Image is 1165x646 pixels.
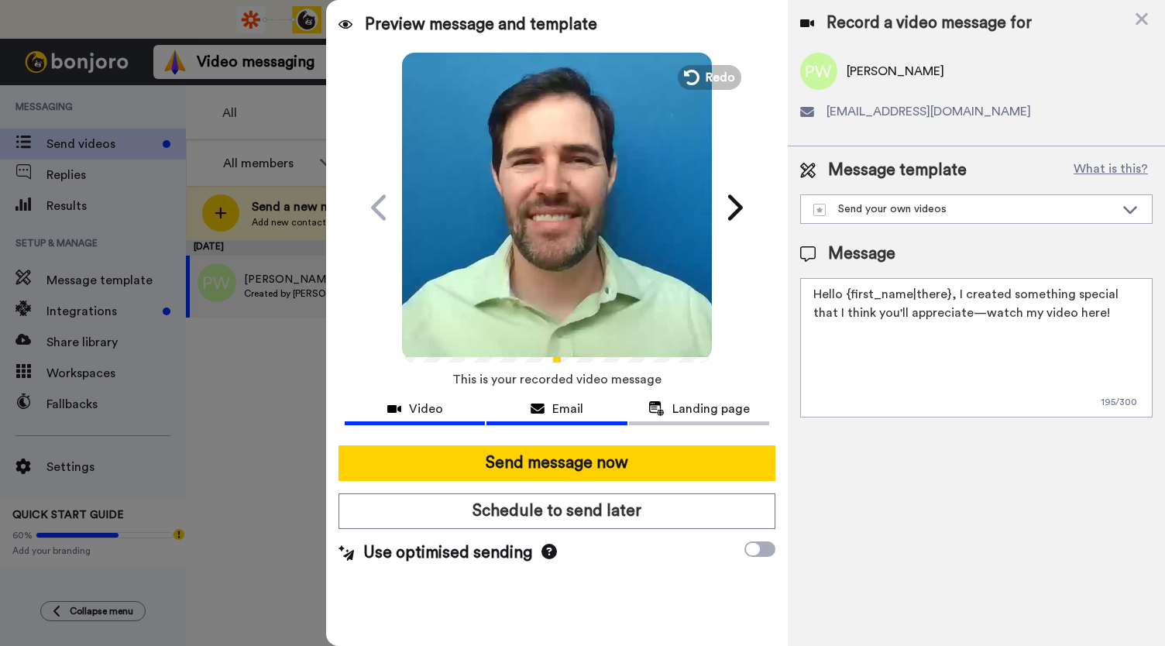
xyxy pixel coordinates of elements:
span: Email [552,400,583,418]
span: Use optimised sending [363,541,532,565]
span: Landing page [672,400,750,418]
img: demo-template.svg [813,204,826,216]
button: Send message now [339,445,775,481]
textarea: Hello {first_name|there}, I created something special that I think you'll appreciate—watch my vid... [800,278,1153,417]
button: What is this? [1069,159,1153,182]
span: Message template [828,159,967,182]
span: Video [409,400,443,418]
button: Schedule to send later [339,493,775,529]
div: Send your own videos [813,201,1115,217]
span: Message [828,242,895,266]
span: This is your recorded video message [452,363,662,397]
